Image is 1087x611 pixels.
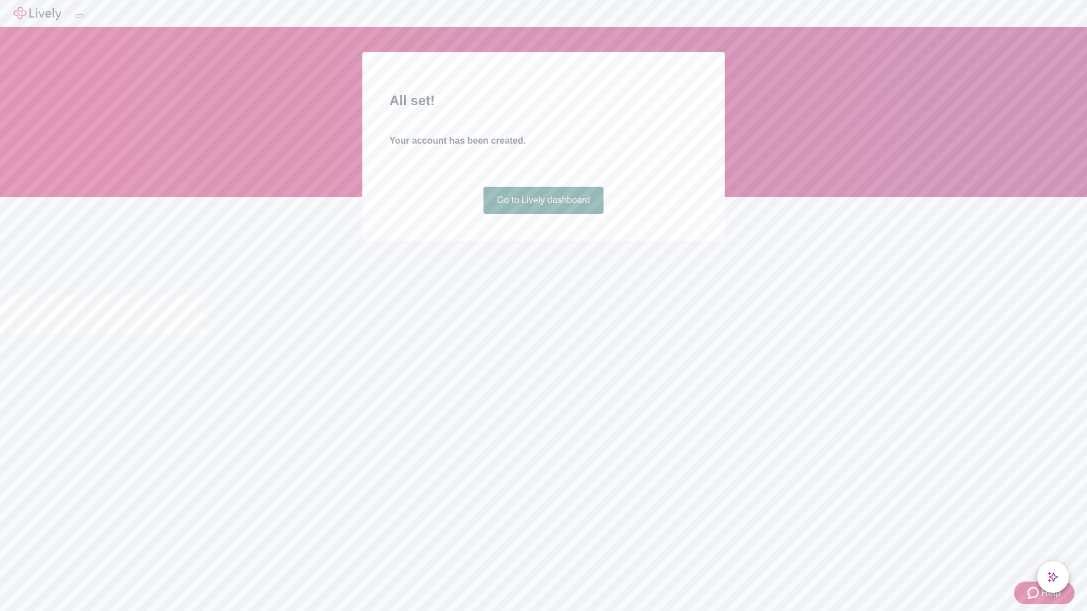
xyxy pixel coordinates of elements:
[390,91,697,111] h2: All set!
[390,134,697,148] h4: Your account has been created.
[1014,582,1075,604] button: Zendesk support iconHelp
[1047,571,1059,583] svg: Lively AI Assistant
[75,14,84,18] button: Log out
[1028,586,1041,600] svg: Zendesk support icon
[483,187,604,214] a: Go to Lively dashboard
[14,7,61,20] img: Lively
[1037,561,1069,593] button: chat
[1041,586,1061,600] span: Help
